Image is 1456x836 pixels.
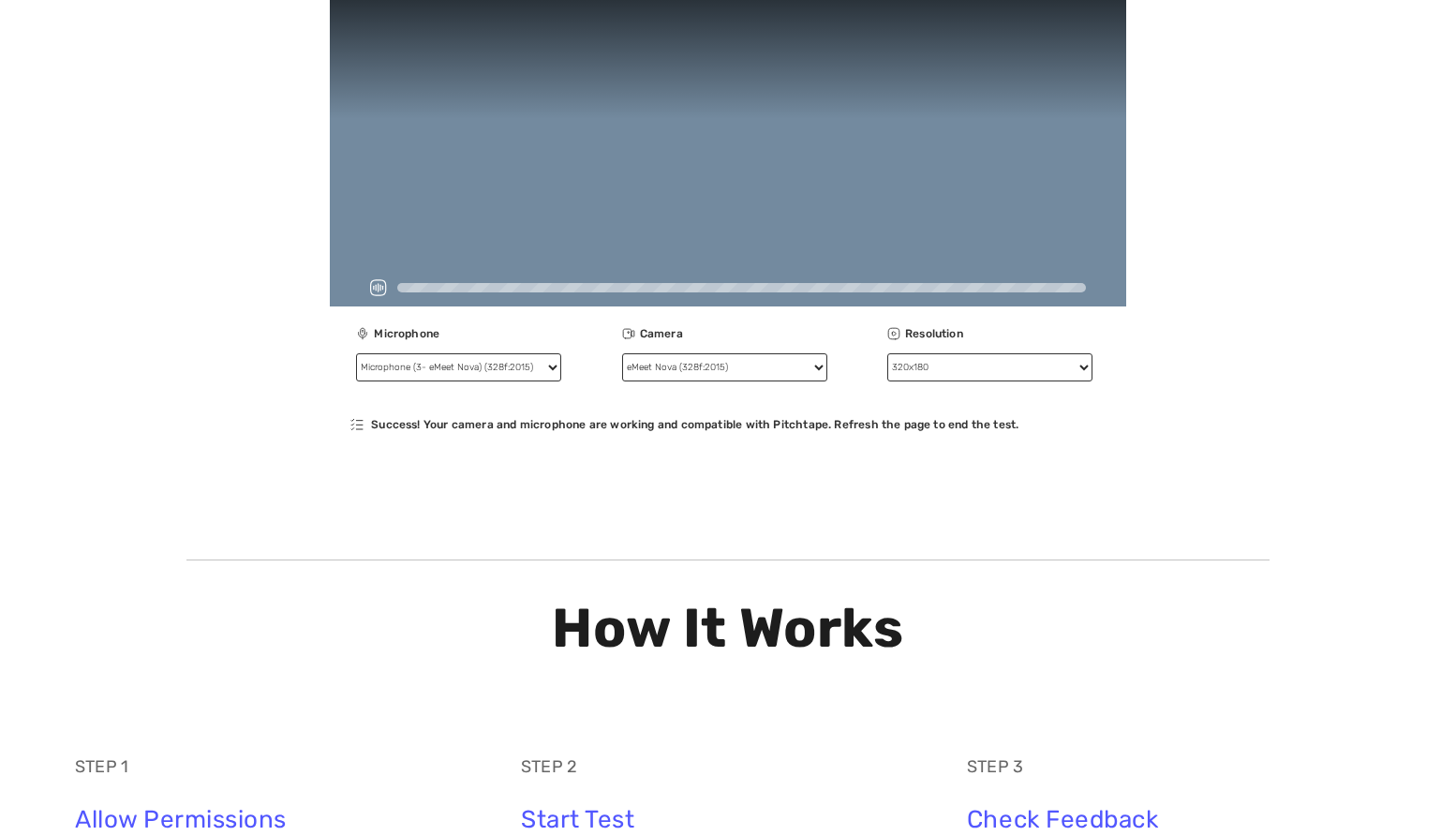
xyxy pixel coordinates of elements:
[967,805,1381,834] h3: Check Feedback
[75,805,489,834] h3: Allow Permissions
[521,754,935,781] p: STEP 2
[186,599,1270,659] h1: How It Works
[374,321,561,348] label: Microphone
[75,754,489,781] p: STEP 1
[371,411,1018,439] p: Success! Your camera and microphone are working and compatible with Pitchtape. Refresh the page t...
[967,754,1381,781] p: STEP 3
[640,321,827,348] label: Camera
[521,805,935,834] h3: Start Test
[1362,746,1456,836] iframe: Chat Widget
[905,321,1092,348] label: Resolution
